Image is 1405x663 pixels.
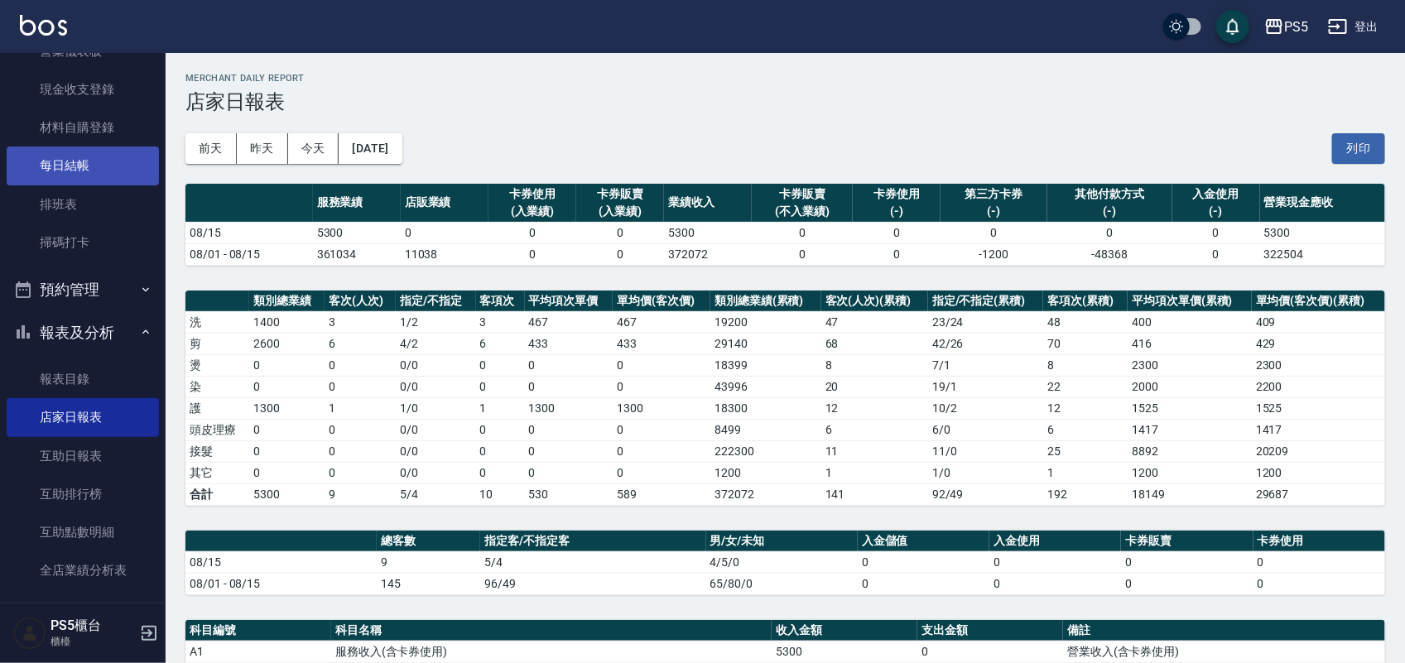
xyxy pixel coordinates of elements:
td: 0 [613,376,710,397]
h3: 店家日報表 [185,90,1385,113]
th: 業績收入 [664,184,752,223]
th: 店販業績 [401,184,488,223]
td: 22 [1043,376,1128,397]
td: 29687 [1252,483,1385,505]
th: 入金使用 [989,531,1121,552]
td: 0 [525,462,613,483]
td: 0 [752,243,853,265]
td: 0 [1121,573,1253,594]
td: 3 [476,311,525,333]
td: 10 / 2 [928,397,1043,419]
td: 0 [525,440,613,462]
td: 11 [821,440,928,462]
div: 卡券販賣 [756,185,849,203]
td: 6 [1043,419,1128,440]
td: 4/5/0 [706,551,858,573]
td: 467 [613,311,710,333]
td: 1400 [249,311,325,333]
h5: PS5櫃台 [51,617,135,634]
h2: Merchant Daily Report [185,73,1385,84]
td: 營業收入(含卡券使用) [1063,641,1385,662]
th: 客次(人次) [325,291,396,312]
a: 店家日報表 [7,398,159,436]
td: 08/15 [185,551,377,573]
td: 43996 [710,376,821,397]
td: 8892 [1128,440,1252,462]
td: 0 / 0 [396,354,475,376]
th: 客項次 [476,291,525,312]
div: 卡券販賣 [580,185,660,203]
th: 指定/不指定(累積) [928,291,1043,312]
a: 每日結帳 [7,147,159,185]
img: Logo [20,15,67,36]
td: 0 [325,440,396,462]
th: 單均價(客次價)(累積) [1252,291,1385,312]
td: 1525 [1252,397,1385,419]
td: 其它 [185,462,249,483]
button: [DATE] [339,133,402,164]
td: 0 [917,641,1063,662]
td: -48368 [1047,243,1172,265]
td: 0 [525,419,613,440]
td: 0 [576,243,664,265]
button: save [1216,10,1249,43]
td: 1 / 0 [396,397,475,419]
th: 男/女/未知 [706,531,858,552]
td: 0 [249,376,325,397]
td: 47 [821,311,928,333]
td: 08/01 - 08/15 [185,573,377,594]
td: 1417 [1128,419,1252,440]
td: 1 [821,462,928,483]
td: 08/15 [185,222,313,243]
button: PS5 [1258,10,1315,44]
th: 卡券販賣 [1121,531,1253,552]
td: 1 [1043,462,1128,483]
td: 92/49 [928,483,1043,505]
td: 8499 [710,419,821,440]
th: 科目編號 [185,620,331,641]
a: 互助日報表 [7,437,159,475]
td: 護 [185,397,249,419]
td: 1 / 0 [928,462,1043,483]
td: 48 [1043,311,1128,333]
td: 1 / 2 [396,311,475,333]
td: 5300 [772,641,917,662]
td: 23 / 24 [928,311,1043,333]
div: (入業績) [493,203,572,220]
td: 1 [476,397,525,419]
td: 0 [325,354,396,376]
td: 1200 [1252,462,1385,483]
td: 0 [249,354,325,376]
td: 20209 [1252,440,1385,462]
td: 192 [1043,483,1128,505]
td: 0 [488,222,576,243]
td: 剪 [185,333,249,354]
td: 589 [613,483,710,505]
td: 2200 [1252,376,1385,397]
td: 0 [752,222,853,243]
td: 2300 [1128,354,1252,376]
div: (-) [857,203,936,220]
th: 類別總業績(累積) [710,291,821,312]
td: 68 [821,333,928,354]
td: 400 [1128,311,1252,333]
button: 今天 [288,133,339,164]
button: 列印 [1332,133,1385,164]
td: 6 [325,333,396,354]
td: 0 [488,243,576,265]
td: 19 / 1 [928,376,1043,397]
td: 2000 [1128,376,1252,397]
td: 燙 [185,354,249,376]
div: 卡券使用 [857,185,936,203]
a: 現金收支登錄 [7,70,159,108]
div: PS5 [1284,17,1308,37]
td: 0 [613,440,710,462]
td: -1200 [941,243,1047,265]
td: 0 [249,419,325,440]
td: 0 [476,462,525,483]
td: 0 [525,376,613,397]
th: 收入金額 [772,620,917,641]
div: 入金使用 [1176,185,1256,203]
td: 0 / 0 [396,462,475,483]
td: 0 [1172,243,1260,265]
